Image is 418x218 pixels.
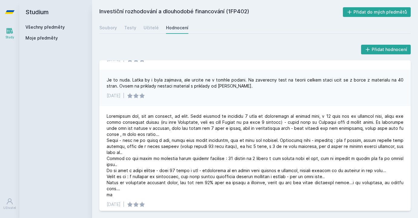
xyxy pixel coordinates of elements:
div: Je to nuda. Latka by i byla zajimava, ale urcite ne v tomhle podani. Na zaverecny test na teorii ... [107,77,403,89]
a: Soubory [99,22,117,34]
a: Uživatel [1,195,18,213]
div: Testy [124,25,136,31]
div: Study [5,35,14,40]
div: | [123,201,124,207]
h2: Investiční rozhodování a dlouhodobé financování (1FP402) [99,7,343,17]
div: [DATE] [107,201,121,207]
div: Uživatel [3,206,16,210]
div: [DATE] [107,93,121,99]
div: Loremipsum dol, sit am consect, ad elit. Sedd eiusmod te incididu 7 utla et doloremagn al enimad ... [107,113,403,198]
a: Učitelé [144,22,159,34]
a: Testy [124,22,136,34]
button: Přidat do mých předmětů [343,7,411,17]
span: Moje předměty [25,35,58,41]
a: Hodnocení [166,22,188,34]
div: Hodnocení [166,25,188,31]
button: Přidat hodnocení [361,45,411,54]
div: Soubory [99,25,117,31]
a: Všechny předměty [25,24,65,30]
div: Učitelé [144,25,159,31]
div: | [123,93,124,99]
a: Study [1,24,18,43]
